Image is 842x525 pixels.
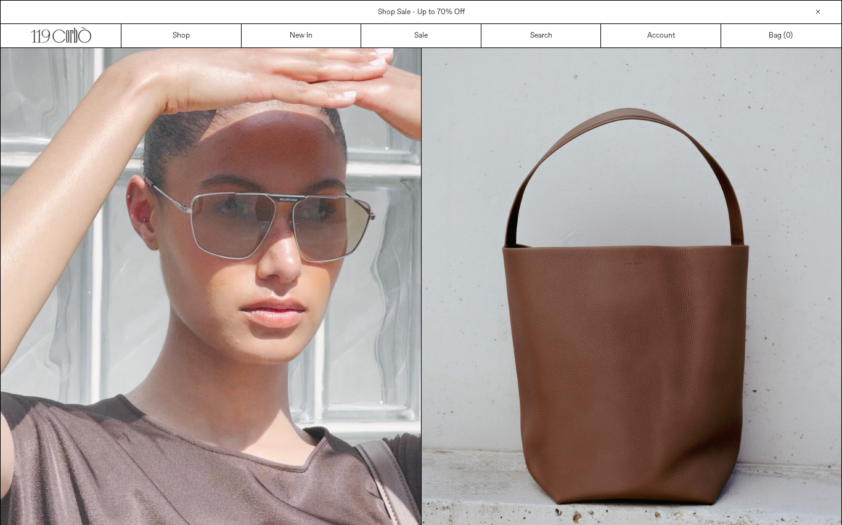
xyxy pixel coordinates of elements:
a: Search [481,24,602,47]
span: ) [786,30,793,41]
a: Shop Sale - Up to 70% Off [378,7,465,17]
a: Sale [361,24,481,47]
a: New In [242,24,362,47]
a: Bag () [721,24,841,47]
span: 0 [786,31,790,41]
a: Account [601,24,721,47]
a: Shop [121,24,242,47]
